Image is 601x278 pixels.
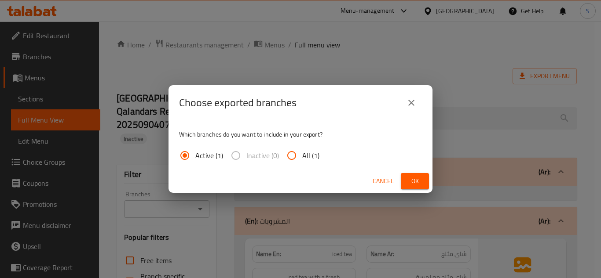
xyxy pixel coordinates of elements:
h2: Choose exported branches [179,96,297,110]
button: close [401,92,422,113]
span: Ok [408,176,422,187]
span: Inactive (0) [246,150,279,161]
span: All (1) [302,150,319,161]
button: Ok [401,173,429,189]
p: Which branches do you want to include in your export? [179,130,422,139]
span: Cancel [373,176,394,187]
span: Active (1) [195,150,223,161]
button: Cancel [369,173,397,189]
